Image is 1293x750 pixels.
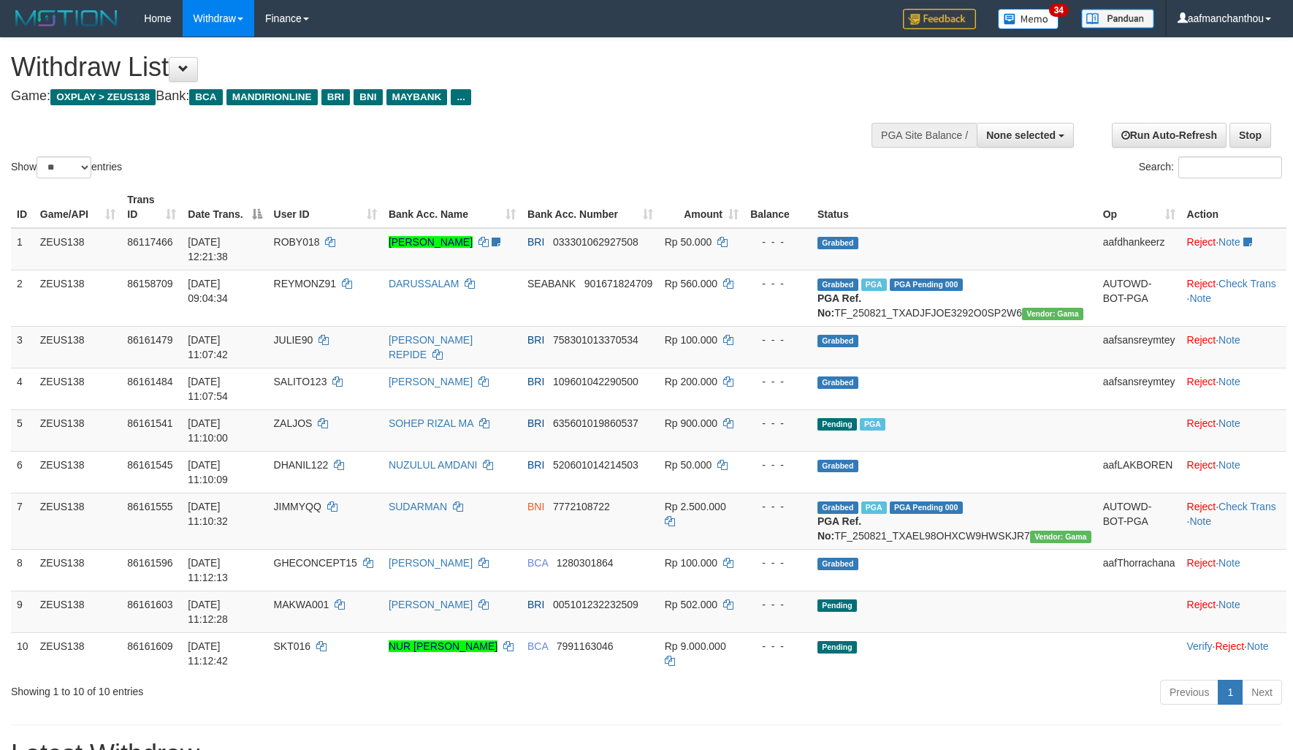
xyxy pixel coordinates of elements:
span: BRI [527,459,544,471]
td: · [1181,326,1286,368]
span: BNI [527,501,544,512]
div: - - - [750,374,806,389]
span: [DATE] 12:21:38 [188,236,228,262]
input: Search: [1178,156,1282,178]
th: Balance [744,186,812,228]
a: Reject [1187,417,1216,429]
a: Run Auto-Refresh [1112,123,1227,148]
span: JIMMYQQ [274,501,321,512]
th: Game/API: activate to sort column ascending [34,186,122,228]
td: ZEUS138 [34,368,122,409]
a: [PERSON_NAME] REPIDE [389,334,473,360]
td: · · [1181,632,1286,674]
td: ZEUS138 [34,228,122,270]
div: - - - [750,235,806,249]
a: Reject [1215,640,1244,652]
span: 86161609 [127,640,172,652]
a: Note [1218,599,1240,610]
span: 34 [1049,4,1069,17]
a: Reject [1187,236,1216,248]
span: Pending [817,599,857,612]
span: ... [451,89,470,105]
span: BRI [527,599,544,610]
span: 86161555 [127,501,172,512]
span: Copy 033301062927508 to clipboard [553,236,638,248]
h1: Withdraw List [11,53,847,82]
a: SUDARMAN [389,501,447,512]
span: Rp 100.000 [665,557,717,569]
th: User ID: activate to sort column ascending [268,186,383,228]
td: 10 [11,632,34,674]
a: Note [1218,334,1240,346]
th: ID [11,186,34,228]
td: aafsansreymtey [1097,368,1181,409]
span: 86158709 [127,278,172,289]
span: [DATE] 11:10:09 [188,459,228,485]
span: Grabbed [817,460,858,472]
th: Date Trans.: activate to sort column descending [182,186,267,228]
div: - - - [750,556,806,570]
td: 7 [11,493,34,549]
img: MOTION_logo.png [11,7,122,29]
td: ZEUS138 [34,451,122,493]
td: · · [1181,270,1286,326]
div: - - - [750,416,806,431]
th: Action [1181,186,1286,228]
span: Marked by aafpengsreynich [861,279,887,291]
span: BRI [527,376,544,387]
td: aafLAKBOREN [1097,451,1181,493]
span: Grabbed [817,335,858,347]
a: [PERSON_NAME] [389,236,473,248]
span: MANDIRIONLINE [226,89,318,105]
td: ZEUS138 [34,270,122,326]
a: Note [1218,459,1240,471]
span: Rp 2.500.000 [665,501,726,512]
td: AUTOWD-BOT-PGA [1097,493,1181,549]
span: BRI [527,334,544,346]
span: OXPLAY > ZEUS138 [50,89,156,105]
td: · [1181,549,1286,591]
a: Note [1218,376,1240,387]
span: Pending [817,641,857,654]
span: 86161479 [127,334,172,346]
td: 4 [11,368,34,409]
div: - - - [750,639,806,654]
a: [PERSON_NAME] [389,599,473,610]
a: NUR [PERSON_NAME] [389,640,497,652]
td: aafsansreymtey [1097,326,1181,368]
a: Reject [1187,599,1216,610]
span: Copy 005101232232509 to clipboard [553,599,638,610]
td: 2 [11,270,34,326]
b: PGA Ref. No: [817,515,861,542]
td: 6 [11,451,34,493]
span: BRI [321,89,350,105]
span: [DATE] 11:10:00 [188,417,228,444]
b: PGA Ref. No: [817,292,861,319]
span: Copy 758301013370534 to clipboard [553,334,638,346]
td: · [1181,591,1286,632]
td: 9 [11,591,34,632]
a: Reject [1187,501,1216,512]
a: Note [1218,557,1240,569]
span: Grabbed [817,501,858,514]
span: SALITO123 [274,376,327,387]
span: BRI [527,417,544,429]
span: [DATE] 11:12:13 [188,557,228,583]
span: None selected [986,129,1056,141]
span: Rp 900.000 [665,417,717,429]
td: 3 [11,326,34,368]
td: · [1181,409,1286,451]
a: Note [1218,417,1240,429]
a: Check Trans [1218,278,1276,289]
span: 86161596 [127,557,172,569]
span: ROBY018 [274,236,320,248]
a: Reject [1187,376,1216,387]
span: Copy 7991163046 to clipboard [557,640,614,652]
img: panduan.png [1081,9,1154,29]
td: · [1181,368,1286,409]
div: - - - [750,333,806,347]
div: Showing 1 to 10 of 10 entries [11,678,528,699]
span: 86161545 [127,459,172,471]
a: Note [1189,292,1211,304]
span: BCA [527,640,548,652]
